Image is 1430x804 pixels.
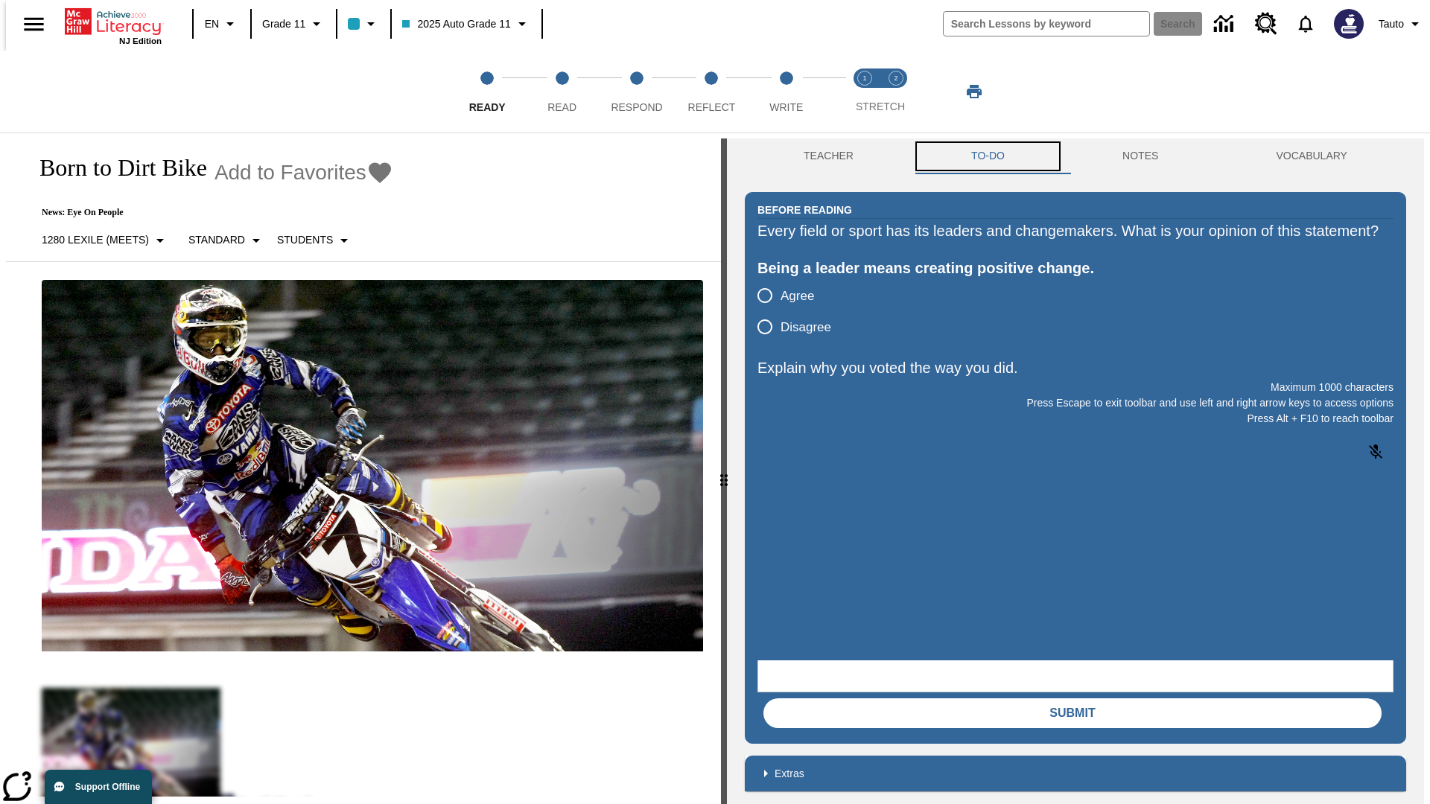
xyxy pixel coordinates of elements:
[396,10,536,37] button: Class: 2025 Auto Grade 11, Select your class
[745,138,912,174] button: Teacher
[214,159,393,185] button: Add to Favorites - Born to Dirt Bike
[757,411,1394,427] p: Press Alt + F10 to reach toolbar
[757,380,1394,395] p: Maximum 1000 characters
[862,74,866,82] text: 1
[757,256,1394,280] div: Being a leader means creating positive change.
[214,161,366,185] span: Add to Favorites
[668,51,754,133] button: Reflect step 4 of 5
[1373,10,1430,37] button: Profile/Settings
[119,36,162,45] span: NJ Edition
[6,138,721,797] div: reading
[843,51,886,133] button: Stretch Read step 1 of 2
[757,280,843,342] div: poll
[757,395,1394,411] p: Press Escape to exit toolbar and use left and right arrow keys to access options
[42,280,703,652] img: Motocross racer James Stewart flies through the air on his dirt bike.
[198,10,246,37] button: Language: EN, Select a language
[469,101,506,113] span: Ready
[950,78,998,105] button: Print
[24,207,393,218] p: News: Eye On People
[1358,434,1394,470] button: Click to activate and allow voice recognition
[402,16,510,32] span: 2025 Auto Grade 11
[594,51,680,133] button: Respond step 3 of 5
[745,756,1406,791] div: Extras
[1334,9,1364,39] img: Avatar
[262,16,305,32] span: Grade 11
[757,202,852,218] h2: Before Reading
[775,766,804,782] p: Extras
[547,101,576,113] span: Read
[743,51,830,133] button: Write step 5 of 5
[874,51,918,133] button: Stretch Respond step 2 of 2
[36,227,175,254] button: Select Lexile, 1280 Lexile (Meets)
[1379,16,1404,32] span: Tauto
[781,287,814,306] span: Agree
[45,770,152,804] button: Support Offline
[688,101,736,113] span: Reflect
[745,138,1406,174] div: Instructional Panel Tabs
[721,138,727,804] div: Press Enter or Spacebar and then press right and left arrow keys to move the slider
[611,101,662,113] span: Respond
[182,227,271,254] button: Scaffolds, Standard
[277,232,333,248] p: Students
[763,698,1382,728] button: Submit
[781,318,831,337] span: Disagree
[42,232,149,248] p: 1280 Lexile (Meets)
[342,10,386,37] button: Class color is light blue. Change class color
[24,154,207,182] h1: Born to Dirt Bike
[6,12,217,25] body: Explain why you voted the way you did. Maximum 1000 characters Press Alt + F10 to reach toolbar P...
[856,100,905,112] span: STRETCH
[769,101,803,113] span: Write
[1286,4,1325,43] a: Notifications
[518,51,605,133] button: Read step 2 of 5
[12,2,56,46] button: Open side menu
[256,10,331,37] button: Grade: Grade 11, Select a grade
[944,12,1149,36] input: search field
[65,5,162,45] div: Home
[205,16,219,32] span: EN
[1205,4,1246,45] a: Data Center
[912,138,1064,174] button: TO-DO
[75,782,140,792] span: Support Offline
[1246,4,1286,44] a: Resource Center, Will open in new tab
[1325,4,1373,43] button: Select a new avatar
[1217,138,1406,174] button: VOCABULARY
[727,138,1424,804] div: activity
[1064,138,1217,174] button: NOTES
[894,74,897,82] text: 2
[444,51,530,133] button: Ready step 1 of 5
[757,356,1394,380] p: Explain why you voted the way you did.
[271,227,359,254] button: Select Student
[757,219,1394,243] div: Every field or sport has its leaders and changemakers. What is your opinion of this statement?
[188,232,245,248] p: Standard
